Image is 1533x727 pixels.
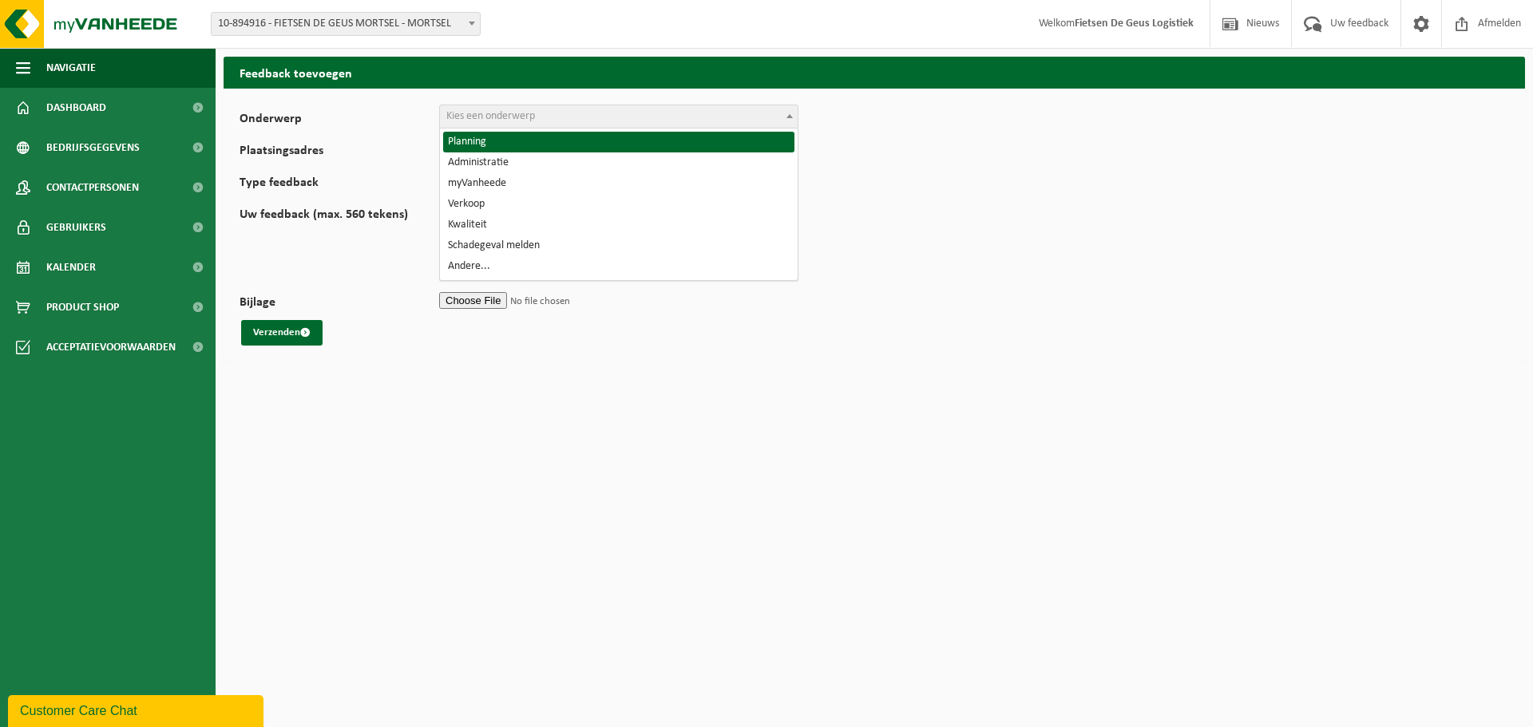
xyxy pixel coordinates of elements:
li: Andere... [443,256,794,277]
span: Bedrijfsgegevens [46,128,140,168]
label: Type feedback [240,176,439,192]
li: myVanheede [443,173,794,194]
span: Kalender [46,247,96,287]
iframe: chat widget [8,692,267,727]
span: 10-894916 - FIETSEN DE GEUS MORTSEL - MORTSEL [212,13,480,35]
label: Uw feedback (max. 560 tekens) [240,208,439,280]
label: Bijlage [240,296,439,312]
span: Product Shop [46,287,119,327]
span: 10-894916 - FIETSEN DE GEUS MORTSEL - MORTSEL [211,12,481,36]
li: Planning [443,132,794,152]
span: Navigatie [46,48,96,88]
li: Verkoop [443,194,794,215]
span: Kies een onderwerp [446,110,535,122]
li: Schadegeval melden [443,235,794,256]
li: Administratie [443,152,794,173]
strong: Fietsen De Geus Logistiek [1075,18,1194,30]
li: Kwaliteit [443,215,794,235]
h2: Feedback toevoegen [224,57,1525,88]
label: Plaatsingsadres [240,144,439,160]
span: Contactpersonen [46,168,139,207]
button: Verzenden [241,320,323,346]
label: Onderwerp [240,113,439,128]
span: Acceptatievoorwaarden [46,327,176,367]
span: Gebruikers [46,207,106,247]
span: Dashboard [46,88,106,128]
